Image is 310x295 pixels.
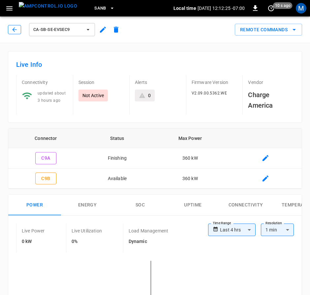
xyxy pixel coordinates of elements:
[219,195,272,216] button: Connectivity
[248,79,294,86] p: Vendor
[235,24,302,36] div: remote commands options
[83,148,151,169] td: Finishing
[72,228,102,234] p: Live Utilization
[35,152,56,164] button: C9A
[94,5,106,12] span: SanB
[151,128,229,148] th: Max Power
[129,228,168,234] p: Load Management
[273,2,293,9] span: 10 s ago
[135,79,181,86] p: Alerts
[261,224,294,236] div: 1 min
[61,195,114,216] button: Energy
[148,92,151,99] div: 0
[82,92,104,99] p: Not Active
[83,128,151,148] th: Status
[235,24,302,36] button: Remote Commands
[167,195,219,216] button: Uptime
[173,5,196,12] p: Local time
[19,2,77,10] img: ampcontrol.io logo
[8,128,83,148] th: Connector
[114,195,167,216] button: SOC
[8,128,302,189] table: connector table
[29,23,95,36] button: ca-sb-se-evseC9
[38,91,66,103] span: updated about 3 hours ago
[22,79,68,86] p: Connectivity
[22,228,45,234] p: Live Power
[265,221,282,226] label: Resolution
[192,91,227,95] span: V2.09.00.5362.WE
[220,224,256,236] div: Last 4 hrs
[83,169,151,189] td: Available
[266,3,276,13] button: set refresh interval
[248,90,294,111] h6: Charge America
[92,2,117,15] button: SanB
[129,238,168,245] h6: Dynamic
[192,79,237,86] p: Firmware Version
[8,195,61,216] button: Power
[198,5,245,12] p: [DATE] 12:12:25 -07:00
[33,26,82,34] span: ca-sb-se-evseC9
[35,173,56,185] button: C9B
[16,59,294,70] h6: Live Info
[78,79,124,86] p: Session
[151,148,229,169] td: 360 kW
[22,238,45,245] h6: 0 kW
[213,221,231,226] label: Time Range
[151,169,229,189] td: 360 kW
[296,3,306,13] div: profile-icon
[72,238,102,245] h6: 0%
